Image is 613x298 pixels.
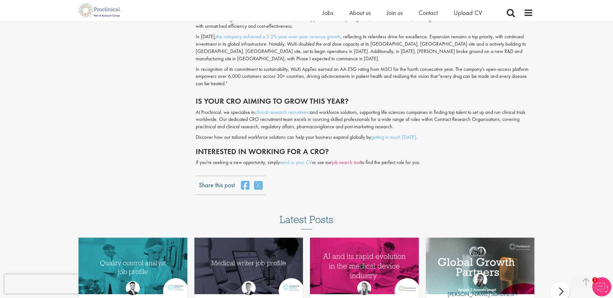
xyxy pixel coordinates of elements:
[310,238,419,294] a: Link to a post
[280,159,312,166] a: send us your CV
[280,214,333,229] h3: Latest Posts
[196,33,534,62] p: In [DATE], , reflecting its relentless drive for excellence. Expansion remains a top priority, wi...
[592,277,611,296] img: Chatbot
[196,159,534,166] p: If you're seeking a new opportunity, simply or use our to find the perfect role for you.
[196,147,534,156] h2: Interested in working for a CRO?
[322,9,333,17] a: Jobs
[216,33,341,40] a: the company achieved a 5.2% year-over-year revenue growth
[454,9,482,17] a: Upload CV
[241,181,249,190] a: share on facebook
[79,238,187,294] a: Link to a post
[592,277,598,283] span: 1
[255,109,310,115] a: clinical research recruitment
[194,238,303,294] a: Link to a post
[194,238,303,294] img: Medical writer job profile
[196,97,534,105] h2: Is your CRO aiming to grow this year?
[4,274,86,294] iframe: reCAPTCHA
[199,181,235,185] label: Share this post
[332,159,361,166] a: job search tool
[310,238,419,294] img: AI and Its Impact on the Medical Device Industry | Proclinical
[196,66,534,88] p: In recognition of its commitment to sustainability, WuXi AppTec earned an AA ESG rating from MSCI...
[387,9,403,17] a: Join us
[242,281,256,295] img: George Watson
[426,238,535,294] a: Link to a post
[126,281,140,295] img: Joshua Godden
[473,273,487,287] img: Theodora Savlovschi - Wicks
[196,134,534,141] p: Discover how our tailored workforce solutions can help your business expand globally by .
[254,181,262,190] a: share on twitter
[357,281,371,295] img: Hannah Burke
[349,9,371,17] a: About us
[196,109,534,131] p: At Proclinical, we specialise in and workforce solutions, supporting life sciences companies in f...
[419,9,438,17] a: Contact
[79,238,187,294] img: quality control analyst job profile
[371,134,416,140] a: getting in touch [DATE]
